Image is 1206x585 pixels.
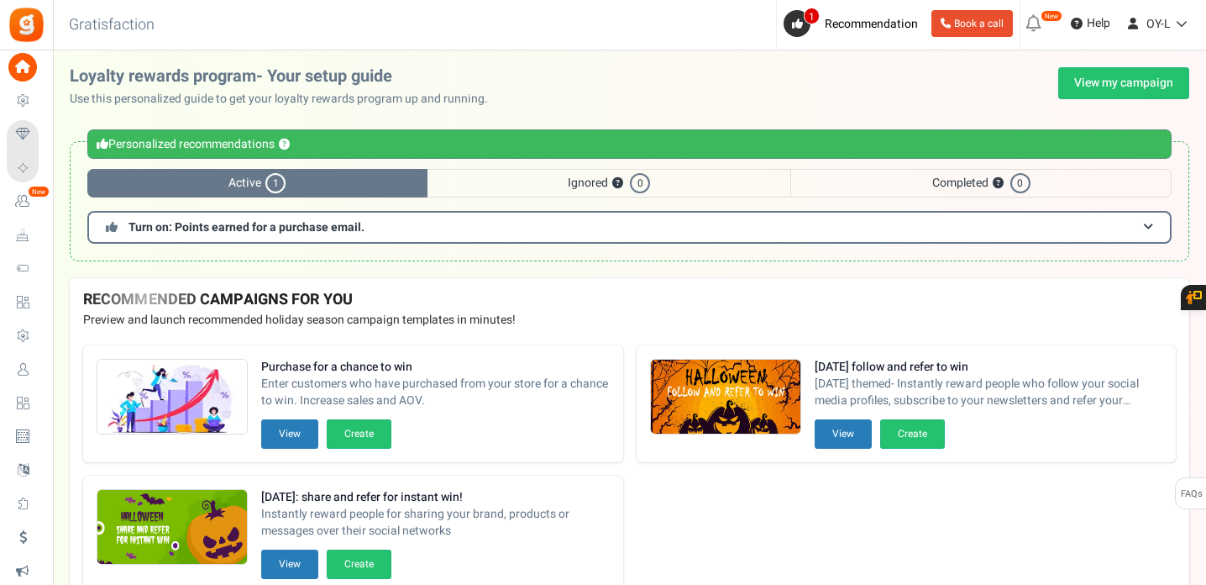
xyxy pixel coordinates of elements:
[87,169,427,198] span: Active
[815,376,1163,409] span: [DATE] themed- Instantly reward people who follow your social media profiles, subscribe to your n...
[261,506,610,540] span: Instantly reward people for sharing your brand, products or messages over their social networks
[87,129,1172,159] div: Personalized recommendations
[790,169,1172,198] span: Completed
[815,419,872,449] button: View
[784,10,925,37] a: 1 Recommendation
[28,186,50,198] em: New
[815,359,1163,376] strong: [DATE] follow and refer to win
[50,8,173,42] h3: Gratisfaction
[1146,15,1171,33] span: OY-L
[1180,478,1203,510] span: FAQs
[327,550,391,579] button: Create
[83,312,1176,329] p: Preview and launch recommended holiday season campaign templates in minutes!
[8,6,45,44] img: Gratisfaction
[825,15,918,33] span: Recommendation
[261,550,318,579] button: View
[804,8,820,24] span: 1
[261,359,610,376] strong: Purchase for a chance to win
[1041,10,1062,22] em: New
[931,10,1013,37] a: Book a call
[427,169,791,198] span: Ignored
[1064,10,1117,37] a: Help
[97,490,247,566] img: Recommended Campaigns
[630,173,650,193] span: 0
[993,178,1004,189] button: ?
[97,360,247,435] img: Recommended Campaigns
[70,67,501,86] h2: Loyalty rewards program- Your setup guide
[1083,15,1110,32] span: Help
[612,178,623,189] button: ?
[261,419,318,449] button: View
[651,360,800,435] img: Recommended Campaigns
[70,91,501,108] p: Use this personalized guide to get your loyalty rewards program up and running.
[128,219,364,236] span: Turn on: Points earned for a purchase email.
[279,140,290,150] button: ?
[1058,67,1189,99] a: View my campaign
[261,376,610,409] span: Enter customers who have purchased from your store for a chance to win. Increase sales and AOV.
[1010,173,1030,193] span: 0
[83,292,1176,308] h4: RECOMMENDED CAMPAIGNS FOR YOU
[880,419,945,449] button: Create
[265,173,286,193] span: 1
[261,489,610,506] strong: [DATE]: share and refer for instant win!
[7,187,45,216] a: New
[327,419,391,449] button: Create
